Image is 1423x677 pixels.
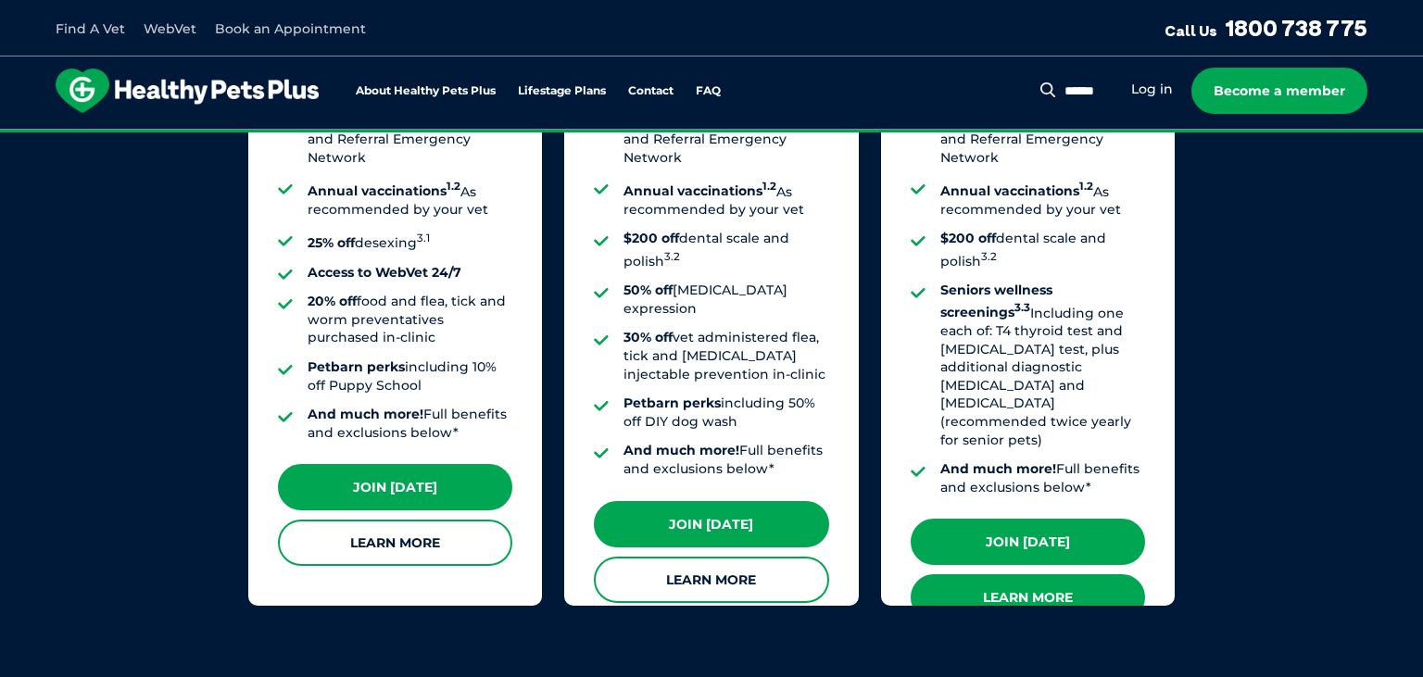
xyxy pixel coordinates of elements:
[308,179,512,219] li: As recommended by your vet
[628,85,674,97] a: Contact
[308,293,357,309] strong: 20% off
[940,230,1145,270] li: dental scale and polish
[940,230,996,246] strong: $200 off
[981,250,997,263] sup: 3.2
[1165,14,1367,42] a: Call Us1800 738 775
[940,282,1145,449] li: Including one each of: T4 thyroid test and [MEDICAL_DATA] test, plus additional diagnostic [MEDIC...
[308,234,355,251] strong: 25% off
[623,182,776,199] strong: Annual vaccinations
[594,557,828,603] a: Learn More
[623,282,828,318] li: [MEDICAL_DATA] expression
[144,20,196,37] a: WebVet
[366,130,1058,146] span: Proactive, preventative wellness program designed to keep your pet healthier and happier for longer
[308,264,461,281] strong: Access to WebVet 24/7
[911,574,1145,621] a: Learn More
[356,85,496,97] a: About Healthy Pets Plus
[278,464,512,510] a: Join [DATE]
[1191,68,1367,114] a: Become a member
[518,85,606,97] a: Lifestage Plans
[623,395,721,411] strong: Petbarn perks
[623,230,679,246] strong: $200 off
[1079,181,1093,194] sup: 1.2
[308,358,512,395] li: including 10% off Puppy School
[308,406,423,422] strong: And much more!
[762,181,776,194] sup: 1.2
[56,20,125,37] a: Find A Vet
[623,442,739,458] strong: And much more!
[308,182,460,199] strong: Annual vaccinations
[623,179,828,219] li: As recommended by your vet
[308,358,405,375] strong: Petbarn perks
[417,232,430,244] sup: 3.1
[940,179,1145,219] li: As recommended by your vet
[940,460,1145,496] li: Full benefits and exclusions below*
[623,329,673,345] strong: 30% off
[623,442,828,478] li: Full benefits and exclusions below*
[308,406,512,442] li: Full benefits and exclusions below*
[664,250,680,263] sup: 3.2
[1037,81,1060,99] button: Search
[308,230,512,252] li: desexing
[308,293,512,347] li: food and flea, tick and worm preventatives purchased in-clinic
[940,460,1056,477] strong: And much more!
[940,282,1052,320] strong: Seniors wellness screenings
[623,329,828,383] li: vet administered flea, tick and [MEDICAL_DATA] injectable prevention in-clinic
[447,181,460,194] sup: 1.2
[56,69,319,113] img: hpp-logo
[278,520,512,566] a: Learn More
[911,519,1145,565] a: Join [DATE]
[623,282,673,298] strong: 50% off
[623,395,828,431] li: including 50% off DIY dog wash
[1165,21,1217,40] span: Call Us
[594,501,828,547] a: Join [DATE]
[1014,302,1030,315] sup: 3.3
[215,20,366,37] a: Book an Appointment
[696,85,721,97] a: FAQ
[623,230,828,270] li: dental scale and polish
[940,182,1093,199] strong: Annual vaccinations
[1131,81,1173,98] a: Log in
